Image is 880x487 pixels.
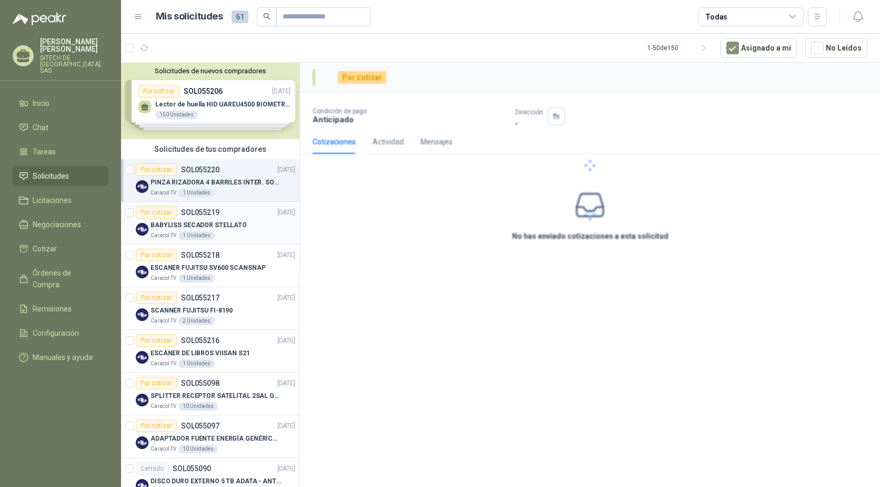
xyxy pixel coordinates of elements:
a: Por cotizarSOL055098[DATE] Company LogoSPLITTER RECEPTOR SATELITAL 2SAL GT-SP21Caracol TV10 Unidades [121,373,299,415]
div: Por cotizar [136,377,177,389]
p: Caracol TV [151,402,176,411]
p: SITECH DE [GEOGRAPHIC_DATA] SAS [40,55,108,74]
img: Company Logo [136,180,148,193]
a: Por cotizarSOL055219[DATE] Company LogoBABYLISS SECADOR STELLATOCaracol TV1 Unidades [121,202,299,245]
a: Solicitudes [13,166,108,186]
div: Por cotizar [136,163,177,176]
p: SOL055090 [173,465,211,472]
p: [DATE] [277,208,295,218]
p: Caracol TV [151,189,176,197]
div: Todas [705,11,727,23]
p: [DATE] [277,421,295,431]
p: ADAPTADOR FUENTE ENERGÍA GENÉRICO 24V 1A [151,434,282,444]
span: Remisiones [33,303,72,315]
span: Inicio [33,98,49,109]
div: 1 Unidades [178,231,215,240]
a: Por cotizarSOL055220[DATE] Company LogoPINZA RIZADORA 4 BARRILES INTER. SOL-GEL BABYLISS SECADOR ... [121,159,299,202]
img: Company Logo [136,436,148,449]
div: 1 Unidades [178,189,215,197]
p: PINZA RIZADORA 4 BARRILES INTER. SOL-GEL BABYLISS SECADOR STELLATO [151,178,282,188]
span: Licitaciones [33,194,72,206]
p: SOL055219 [181,209,219,216]
span: Chat [33,122,48,133]
div: Por cotizar [136,291,177,304]
p: [DATE] [277,165,295,175]
p: [DATE] [277,378,295,388]
p: SOL055098 [181,379,219,387]
span: Solicitudes [33,170,69,182]
p: DISCO DURO EXTERNO 5 TB ADATA - ANTIGOLPES [151,476,282,486]
span: Manuales y ayuda [33,352,93,363]
img: Company Logo [136,308,148,321]
p: Caracol TV [151,317,176,325]
p: Caracol TV [151,274,176,283]
a: Licitaciones [13,190,108,210]
p: Caracol TV [151,359,176,368]
p: SOL055217 [181,294,219,301]
button: No Leídos [805,38,867,58]
span: Configuración [33,327,79,339]
p: ESCÁNER DE LIBROS VIISAN S21 [151,348,250,358]
p: [PERSON_NAME] [PERSON_NAME] [40,38,108,53]
a: Cotizar [13,239,108,259]
p: SOL055218 [181,251,219,259]
a: Configuración [13,323,108,343]
a: Tareas [13,142,108,162]
button: Asignado a mi [721,38,797,58]
p: SOL055220 [181,166,219,173]
a: Remisiones [13,299,108,319]
a: Inicio [13,93,108,113]
span: Negociaciones [33,219,81,230]
p: SCANNER FUJITSU FI-8190 [151,306,233,316]
a: Negociaciones [13,215,108,235]
div: Por cotizar [136,334,177,347]
span: Cotizar [33,243,57,255]
button: Solicitudes de nuevos compradores [125,67,295,75]
span: search [263,13,271,20]
div: 10 Unidades [178,445,218,453]
a: Por cotizarSOL055216[DATE] Company LogoESCÁNER DE LIBROS VIISAN S21Caracol TV1 Unidades [121,330,299,373]
p: [DATE] [277,336,295,346]
div: Por cotizar [136,420,177,432]
div: Solicitudes de tus compradores [121,139,299,159]
div: Por cotizar [136,249,177,261]
a: Chat [13,118,108,138]
p: SOL055097 [181,422,219,430]
div: 1 Unidades [178,274,215,283]
p: [DATE] [277,464,295,474]
p: ESCANER FUJITSU SV600 SCANSNAP [151,263,265,273]
div: 2 Unidades [178,317,215,325]
div: Por cotizar [136,206,177,219]
div: 1 - 50 de 150 [647,40,712,56]
p: [DATE] [277,250,295,260]
img: Company Logo [136,351,148,364]
a: Por cotizarSOL055217[DATE] Company LogoSCANNER FUJITSU FI-8190Caracol TV2 Unidades [121,287,299,330]
div: 10 Unidades [178,402,218,411]
p: SPLITTER RECEPTOR SATELITAL 2SAL GT-SP21 [151,391,282,401]
img: Company Logo [136,223,148,236]
div: Cerrado [136,462,168,475]
a: Órdenes de Compra [13,263,108,295]
img: Company Logo [136,266,148,278]
p: Caracol TV [151,445,176,453]
p: [DATE] [277,293,295,303]
p: SOL055216 [181,337,219,344]
span: Tareas [33,146,56,158]
a: Manuales y ayuda [13,347,108,367]
span: Órdenes de Compra [33,267,98,290]
h1: Mis solicitudes [156,9,223,24]
img: Company Logo [136,394,148,406]
a: Por cotizarSOL055097[DATE] Company LogoADAPTADOR FUENTE ENERGÍA GENÉRICO 24V 1ACaracol TV10 Unidades [121,415,299,458]
p: BABYLISS SECADOR STELLATO [151,220,247,230]
div: 1 Unidades [178,359,215,368]
div: Solicitudes de nuevos compradoresPor cotizarSOL055206[DATE] Lector de huella HID UAREU4500 BIOMET... [121,63,299,139]
p: Caracol TV [151,231,176,240]
img: Logo peakr [13,13,66,25]
span: 61 [232,11,248,23]
a: Por cotizarSOL055218[DATE] Company LogoESCANER FUJITSU SV600 SCANSNAPCaracol TV1 Unidades [121,245,299,287]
